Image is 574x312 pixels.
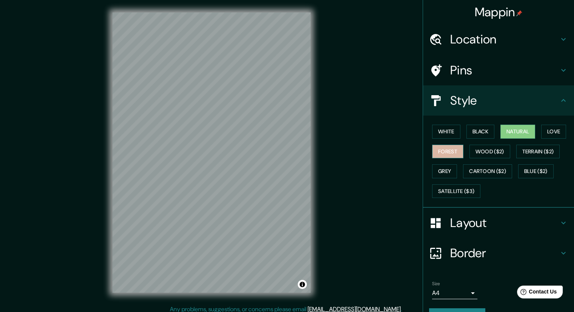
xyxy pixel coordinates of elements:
[298,280,307,289] button: Toggle attribution
[450,32,559,47] h4: Location
[450,63,559,78] h4: Pins
[432,125,460,139] button: White
[500,125,535,139] button: Natural
[450,215,559,230] h4: Layout
[432,287,477,299] div: A4
[432,184,480,198] button: Satellite ($3)
[518,164,554,178] button: Blue ($2)
[423,208,574,238] div: Layout
[112,12,311,293] canvas: Map
[423,85,574,116] div: Style
[466,125,495,139] button: Black
[432,145,463,159] button: Forest
[432,164,457,178] button: Grey
[475,5,523,20] h4: Mappin
[423,238,574,268] div: Border
[541,125,566,139] button: Love
[450,246,559,261] h4: Border
[463,164,512,178] button: Cartoon ($2)
[450,93,559,108] h4: Style
[516,145,560,159] button: Terrain ($2)
[516,10,522,16] img: pin-icon.png
[507,283,566,304] iframe: Help widget launcher
[423,55,574,85] div: Pins
[469,145,510,159] button: Wood ($2)
[432,281,440,287] label: Size
[423,24,574,54] div: Location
